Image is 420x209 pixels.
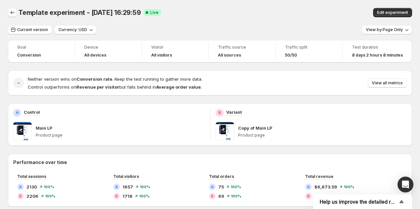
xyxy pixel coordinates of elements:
[238,125,272,131] p: Copy of Main LP
[320,198,405,206] button: Show survey - Help us improve the detailed report for A/B campaigns
[398,177,413,192] div: Open Intercom Messenger
[19,194,22,198] h2: B
[218,53,241,58] h4: All sources
[151,44,199,59] a: VisitorAll visitors
[84,45,132,50] span: Device
[26,193,38,199] span: 2206
[8,25,52,34] button: Current version
[115,194,118,198] h2: B
[113,174,139,179] span: Total visitors
[44,185,54,189] span: 100 %
[285,53,297,58] span: 50/50
[238,133,407,138] p: Product page
[28,84,202,90] span: Control outperforms on but falls behind in .
[307,185,310,189] h2: A
[151,45,199,50] span: Visitor
[366,27,403,32] span: View by: Page Only
[320,199,398,205] span: Help us improve the detailed report for A/B campaigns
[28,76,202,82] span: Neither version wins on . Keep the test running to gather more data.
[218,184,224,190] span: 75
[36,125,52,131] p: Main LP
[17,27,48,32] span: Current version
[307,194,310,198] h2: B
[368,78,407,88] button: View all metrics
[84,44,132,59] a: DeviceAll devices
[352,44,403,59] a: Test duration8 days 2 hours 8 minutes
[305,174,333,179] span: Total revenue
[19,185,22,189] h2: A
[230,185,241,189] span: 100 %
[216,122,234,141] img: Copy of Main LP
[26,184,37,190] span: 2130
[211,185,214,189] h2: A
[16,110,19,115] h2: A
[373,8,412,17] button: Edit experiment
[377,10,408,15] span: Edit experiment
[156,84,201,90] strong: Average order value
[140,185,150,189] span: 100 %
[17,45,65,50] span: Goal
[76,84,119,90] strong: Revenue per visitor
[218,45,266,50] span: Traffic source
[115,185,118,189] h2: A
[362,25,412,34] button: View by:Page Only
[344,185,354,189] span: 100 %
[17,174,46,179] span: Total sessions
[231,194,241,198] span: 100 %
[209,174,234,179] span: Total orders
[122,184,133,190] span: 1657
[77,76,112,82] strong: Conversion rate
[58,27,87,32] span: Currency: USD
[84,53,106,58] h4: All devices
[372,80,403,86] span: View all metrics
[36,133,205,138] p: Product page
[139,194,150,198] span: 100 %
[13,122,32,141] img: Main LP
[8,8,17,17] button: Back
[150,10,158,15] span: Live
[17,44,65,59] a: GoalConversion
[151,53,172,58] h4: All visitors
[314,184,337,190] span: $6,673.59
[218,193,224,199] span: 69
[218,110,221,115] h2: B
[285,44,333,59] a: Traffic split50/50
[13,159,407,166] h2: Performance over time
[17,53,41,58] span: Conversion
[226,109,242,115] p: Variant
[122,193,132,199] span: 1718
[17,80,20,86] h2: -
[211,194,214,198] h2: B
[18,9,141,17] span: Template experiment - [DATE] 16:29:59
[352,45,403,50] span: Test duration
[24,109,40,115] p: Control
[343,194,353,198] span: 100 %
[352,53,403,58] span: 8 days 2 hours 8 minutes
[285,45,333,50] span: Traffic split
[218,44,266,59] a: Traffic sourceAll sources
[314,193,336,199] span: $6,358.21
[54,25,96,34] button: Currency: USD
[45,194,55,198] span: 100 %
